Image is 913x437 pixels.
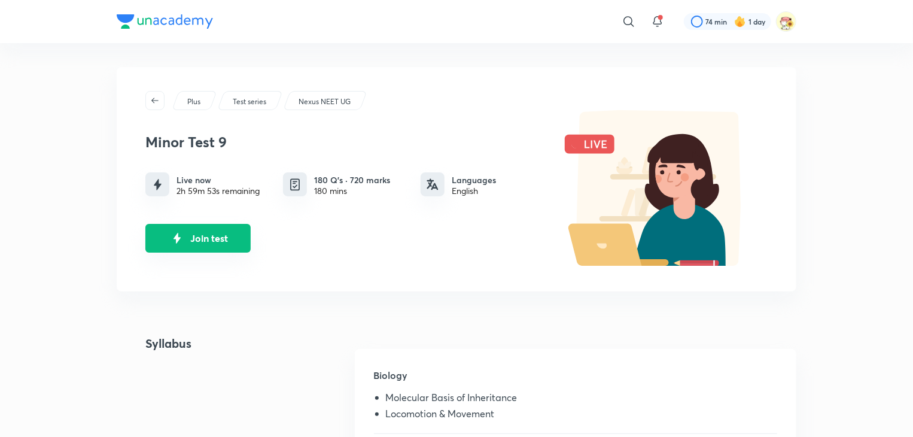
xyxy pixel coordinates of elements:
li: Locomotion & Movement [386,408,777,424]
img: streak [734,16,746,28]
img: live-icon [150,177,165,192]
div: 2h 59m 53s remaining [176,186,260,196]
div: 180 mins [314,186,390,196]
div: English [452,186,496,196]
h5: Biology [374,368,777,392]
p: Test series [233,96,266,107]
img: Samikshya Patra [776,11,796,32]
h6: 180 Q’s · 720 marks [314,174,390,186]
a: Plus [185,96,203,107]
img: languages [427,178,439,190]
p: Nexus NEET UG [299,96,351,107]
img: live [552,110,768,266]
img: Company Logo [117,14,213,29]
h6: Live now [176,174,260,186]
button: Join test [145,224,251,253]
p: Plus [187,96,200,107]
img: live-icon [168,229,186,247]
a: Test series [231,96,269,107]
li: Molecular Basis of Inheritance [386,392,777,408]
a: Nexus NEET UG [297,96,353,107]
h3: Minor Test 9 [145,133,546,151]
img: quiz info [288,177,303,192]
h6: Languages [452,174,496,186]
